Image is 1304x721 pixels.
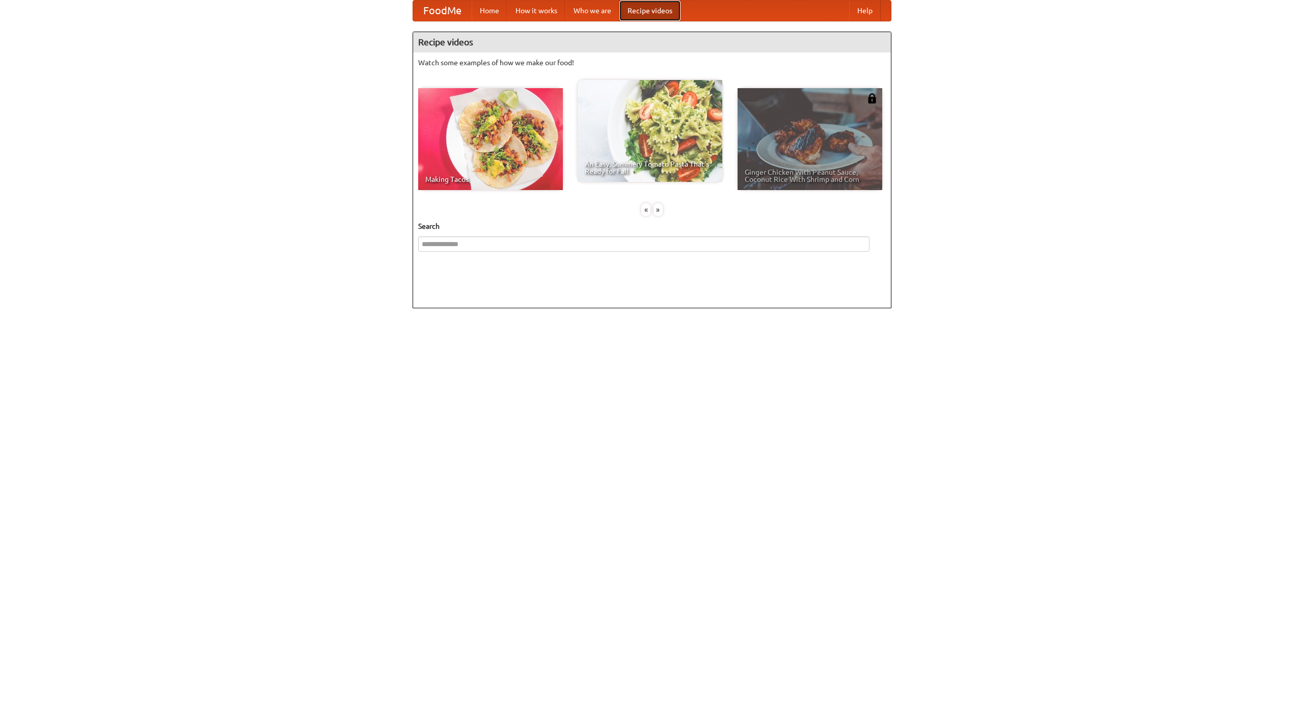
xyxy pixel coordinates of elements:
span: An Easy, Summery Tomato Pasta That's Ready for Fall [585,161,715,175]
a: Making Tacos [418,88,563,190]
a: How it works [507,1,565,21]
div: » [654,203,663,216]
span: Making Tacos [425,176,556,183]
a: Who we are [565,1,619,21]
p: Watch some examples of how we make our food! [418,58,886,68]
h4: Recipe videos [413,32,891,52]
a: FoodMe [413,1,472,21]
a: Home [472,1,507,21]
img: 483408.png [867,93,877,103]
div: « [641,203,650,216]
a: Recipe videos [619,1,681,21]
a: Help [849,1,881,21]
a: An Easy, Summery Tomato Pasta That's Ready for Fall [578,80,722,182]
h5: Search [418,221,886,231]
